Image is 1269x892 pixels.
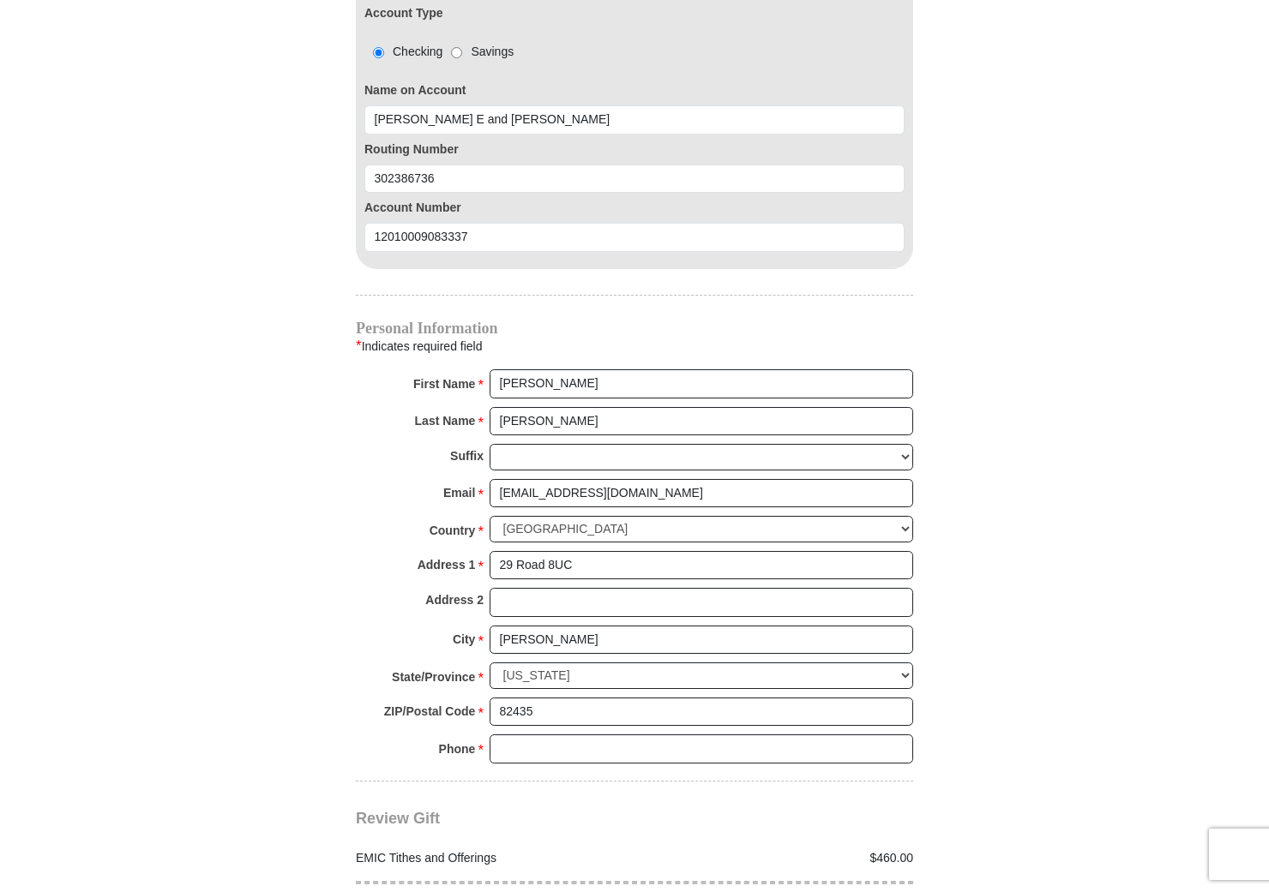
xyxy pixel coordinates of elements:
h4: Personal Information [356,321,913,335]
div: Checking Savings [364,43,514,61]
label: Account Number [364,199,905,217]
label: Routing Number [364,141,905,159]
label: Name on Account [364,81,905,99]
div: EMIC Tithes and Offerings [347,849,635,867]
label: Account Type [364,4,443,22]
strong: Phone [439,737,476,761]
strong: Address 1 [418,553,476,577]
strong: Country [430,518,476,542]
strong: Email [443,481,475,505]
strong: Address 2 [425,588,484,612]
span: Review Gift [356,810,440,827]
strong: State/Province [392,665,475,689]
strong: Suffix [450,444,484,468]
div: Indicates required field [356,335,913,357]
strong: City [453,627,475,651]
strong: First Name [413,372,475,396]
strong: Last Name [415,409,476,433]
strong: ZIP/Postal Code [384,699,476,723]
div: $460.00 [634,849,923,867]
